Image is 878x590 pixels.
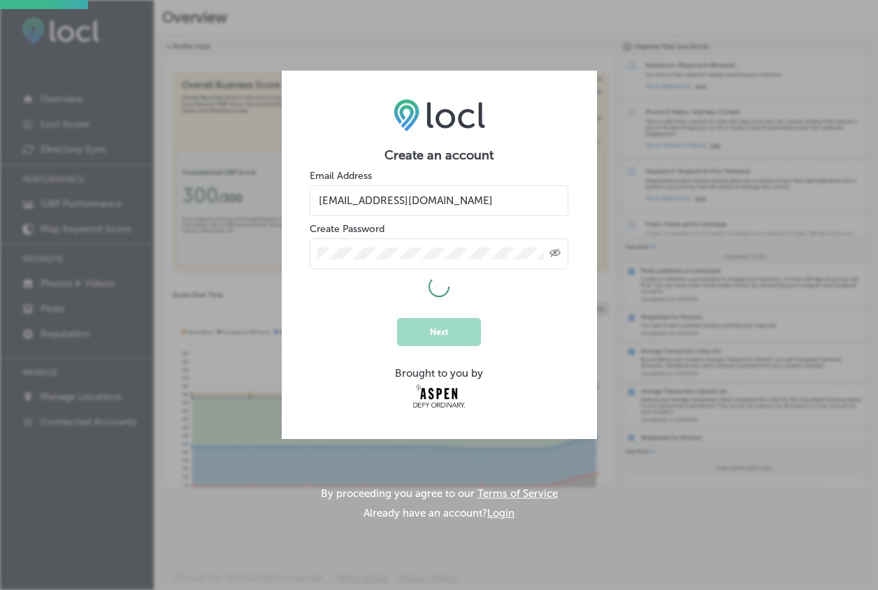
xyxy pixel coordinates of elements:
button: Login [487,507,514,519]
p: By proceeding you agree to our [321,487,558,500]
img: Aspen [412,384,466,408]
label: Create Password [310,223,384,235]
a: Terms of Service [477,487,558,500]
h2: Create an account [310,147,568,163]
div: Brought to you by [310,367,568,380]
button: Next [397,318,481,346]
p: Already have an account? [364,507,514,519]
label: Email Address [310,170,372,182]
img: LOCL logo [394,99,485,131]
span: Toggle password visibility [549,247,561,260]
